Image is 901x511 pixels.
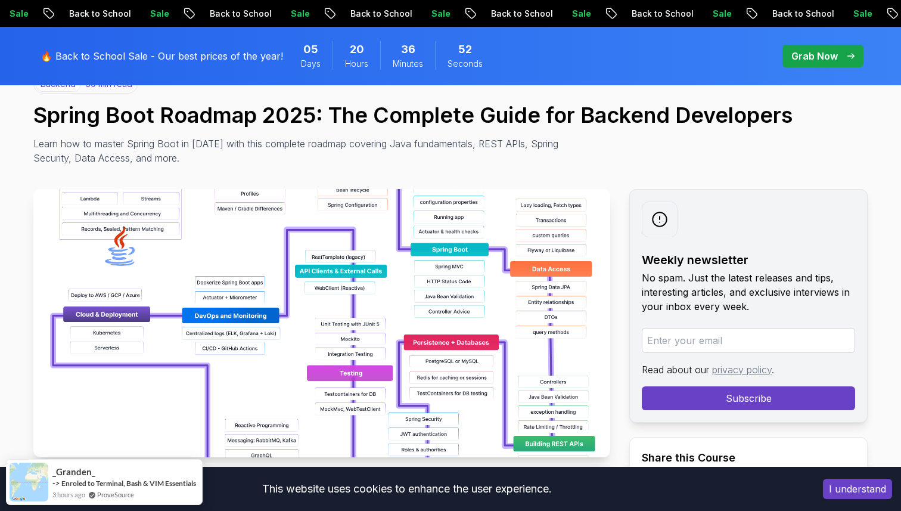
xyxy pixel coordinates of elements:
[763,8,844,20] p: Back to School
[301,58,321,70] span: Days
[350,41,364,58] span: 20 Hours
[33,189,610,457] img: Spring Boot Roadmap 2025: The Complete Guide for Backend Developers thumbnail
[345,58,368,70] span: Hours
[712,364,772,376] a: privacy policy
[281,8,319,20] p: Sale
[41,49,283,63] p: 🔥 Back to School Sale - Our best prices of the year!
[458,41,472,58] span: 52 Seconds
[642,328,855,353] input: Enter your email
[9,476,805,502] div: This website uses cookies to enhance the user experience.
[642,450,855,466] h2: Share this Course
[401,41,415,58] span: 36 Minutes
[52,490,85,500] span: 3 hours ago
[642,252,855,268] h2: Weekly newsletter
[622,8,703,20] p: Back to School
[10,463,48,501] img: provesource social proof notification image
[52,467,95,477] span: _Granden_
[303,41,318,58] span: 5 Days
[341,8,422,20] p: Back to School
[642,363,855,377] p: Read about our .
[61,479,196,488] a: Enroled to Terminal, Bash & VIM Essentials
[97,490,134,500] a: ProveSource
[33,103,868,127] h1: Spring Boot Roadmap 2025: The Complete Guide for Backend Developers
[844,8,882,20] p: Sale
[703,8,741,20] p: Sale
[33,137,567,165] p: Learn how to master Spring Boot in [DATE] with this complete roadmap covering Java fundamentals, ...
[642,386,855,410] button: Subscribe
[393,58,423,70] span: Minutes
[200,8,281,20] p: Back to School
[481,8,563,20] p: Back to School
[422,8,460,20] p: Sale
[60,8,141,20] p: Back to School
[448,58,483,70] span: Seconds
[563,8,601,20] p: Sale
[52,478,60,488] span: ->
[141,8,179,20] p: Sale
[642,271,855,314] p: No spam. Just the latest releases and tips, interesting articles, and exclusive interviews in you...
[791,49,838,63] p: Grab Now
[823,479,892,499] button: Accept cookies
